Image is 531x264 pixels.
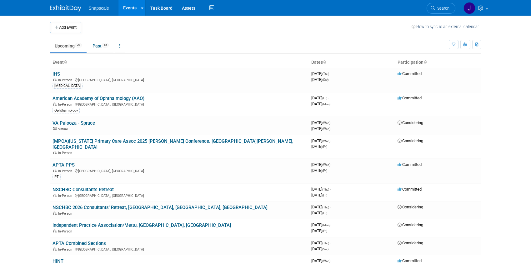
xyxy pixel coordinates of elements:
[53,108,80,113] div: Ophthalmology
[331,258,332,263] span: -
[331,120,332,125] span: -
[311,120,332,125] span: [DATE]
[311,77,328,82] span: [DATE]
[50,5,81,12] img: ExhibitDay
[75,43,82,47] span: 20
[322,247,328,251] span: (Sat)
[58,151,74,155] span: In-Person
[53,169,57,172] img: In-Person Event
[412,24,481,29] a: How to sync to an external calendar...
[395,57,481,68] th: Participation
[330,241,331,245] span: -
[322,121,330,125] span: (Wed)
[463,2,475,14] img: Jennifer Benedict
[423,60,427,65] a: Sort by Participation Type
[322,127,330,131] span: (Wed)
[53,71,60,77] a: IHS
[398,71,422,76] span: Committed
[311,193,327,197] span: [DATE]
[102,43,109,47] span: 15
[331,222,332,227] span: -
[53,96,144,101] a: American Academy of Ophthalmology (AAO)
[58,212,74,216] span: In-Person
[330,71,331,76] span: -
[53,193,306,198] div: [GEOGRAPHIC_DATA], [GEOGRAPHIC_DATA]
[322,229,327,233] span: (Fri)
[309,57,395,68] th: Dates
[58,229,74,233] span: In-Person
[53,258,63,264] a: HINT
[53,241,106,246] a: APTA Combined Sections
[53,83,83,89] div: [MEDICAL_DATA]
[58,78,74,82] span: In-Person
[322,97,327,100] span: (Fri)
[322,194,327,197] span: (Fri)
[311,168,327,173] span: [DATE]
[322,163,330,167] span: (Wed)
[398,258,422,263] span: Committed
[311,162,332,167] span: [DATE]
[398,241,423,245] span: Considering
[311,102,330,106] span: [DATE]
[398,96,422,100] span: Committed
[311,144,327,149] span: [DATE]
[53,102,306,107] div: [GEOGRAPHIC_DATA], [GEOGRAPHIC_DATA]
[53,212,57,215] img: In-Person Event
[53,138,293,150] a: (MPCA)[US_STATE] Primary Care Assoc 2025 [PERSON_NAME] Conference. [GEOGRAPHIC_DATA][PERSON_NAME]...
[53,187,114,192] a: NSCHBC Consultants Retreat
[311,71,331,76] span: [DATE]
[53,247,57,251] img: In-Person Event
[311,211,327,215] span: [DATE]
[322,169,327,172] span: (Fri)
[53,194,57,197] img: In-Person Event
[322,259,330,263] span: (Wed)
[311,138,332,143] span: [DATE]
[53,247,306,252] div: [GEOGRAPHIC_DATA], [GEOGRAPHIC_DATA]
[331,162,332,167] span: -
[53,78,57,81] img: In-Person Event
[53,168,306,173] div: [GEOGRAPHIC_DATA], [GEOGRAPHIC_DATA]
[53,102,57,106] img: In-Person Event
[398,222,423,227] span: Considering
[323,60,326,65] a: Sort by Start Date
[322,72,329,76] span: (Thu)
[53,205,268,210] a: NSCHBC 2026 Consultants’ Retreat, [GEOGRAPHIC_DATA], [GEOGRAPHIC_DATA], [GEOGRAPHIC_DATA]
[89,6,109,11] span: Snapscale
[322,206,329,209] span: (Thu)
[322,102,330,106] span: (Mon)
[322,223,330,227] span: (Mon)
[322,188,329,191] span: (Thu)
[398,187,422,192] span: Committed
[311,96,329,100] span: [DATE]
[435,6,449,11] span: Search
[311,241,331,245] span: [DATE]
[88,40,113,52] a: Past15
[322,145,327,148] span: (Fri)
[311,187,331,192] span: [DATE]
[328,96,329,100] span: -
[64,60,67,65] a: Sort by Event Name
[53,162,75,168] a: APTA PPS
[53,151,57,154] img: In-Person Event
[331,138,332,143] span: -
[311,126,330,131] span: [DATE]
[50,57,309,68] th: Event
[398,138,423,143] span: Considering
[58,169,74,173] span: In-Person
[58,102,74,107] span: In-Person
[330,187,331,192] span: -
[58,247,74,252] span: In-Person
[398,162,422,167] span: Committed
[427,3,455,14] a: Search
[398,205,423,209] span: Considering
[53,222,231,228] a: Independent Practice Association/Mettu, [GEOGRAPHIC_DATA], [GEOGRAPHIC_DATA]
[322,242,329,245] span: (Thu)
[322,139,330,143] span: (Wed)
[53,77,306,82] div: [GEOGRAPHIC_DATA], [GEOGRAPHIC_DATA]
[53,229,57,232] img: In-Person Event
[58,194,74,198] span: In-Person
[311,247,328,251] span: [DATE]
[311,228,327,233] span: [DATE]
[53,120,95,126] a: VA Palooza - Spruce
[398,120,423,125] span: Considering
